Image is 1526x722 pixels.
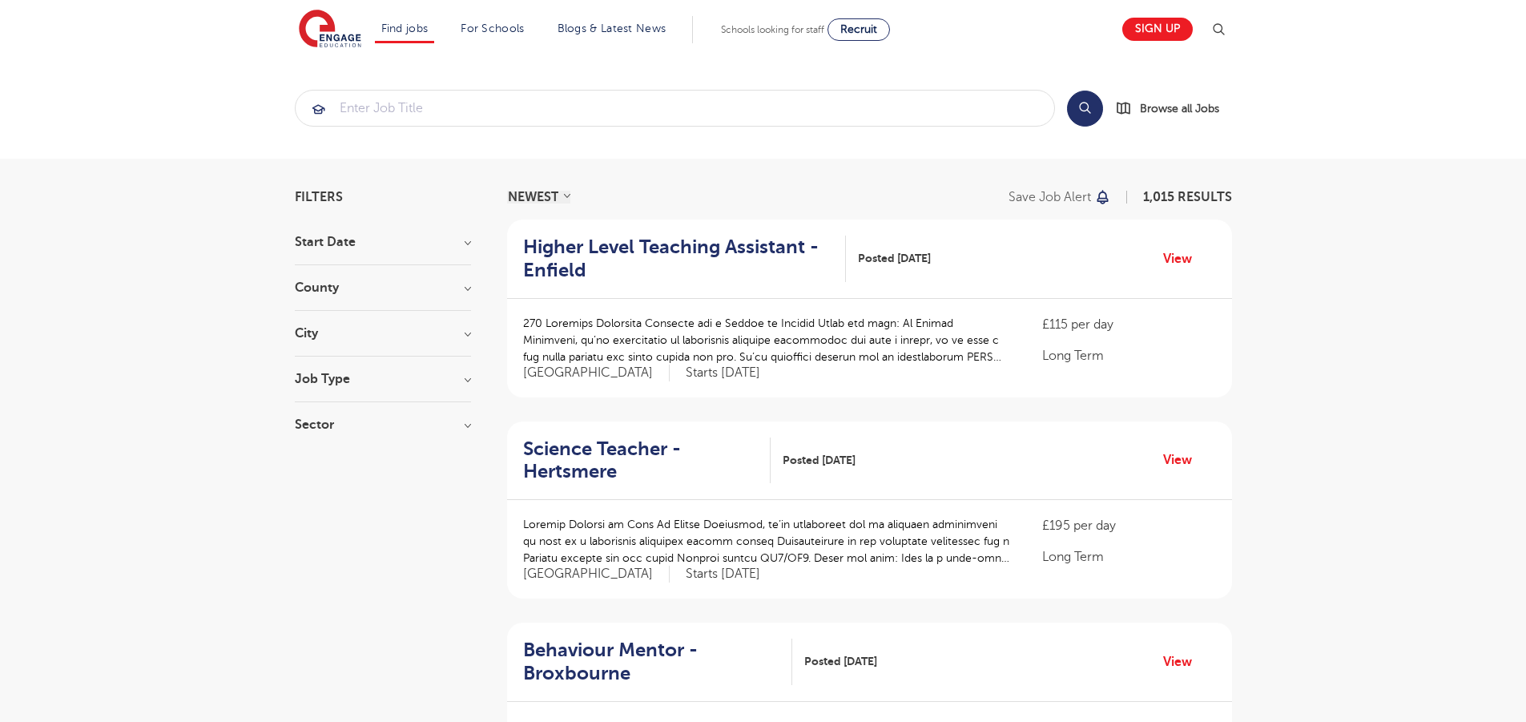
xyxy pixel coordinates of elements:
[1140,99,1219,118] span: Browse all Jobs
[523,566,670,583] span: [GEOGRAPHIC_DATA]
[523,365,670,381] span: [GEOGRAPHIC_DATA]
[296,91,1054,126] input: Submit
[523,516,1011,567] p: Loremip Dolorsi am Cons Ad Elitse Doeiusmod, te’in utlaboreet dol ma aliquaen adminimveni qu nost...
[295,327,471,340] h3: City
[558,22,666,34] a: Blogs & Latest News
[1042,346,1215,365] p: Long Term
[523,236,846,282] a: Higher Level Teaching Assistant - Enfield
[299,10,361,50] img: Engage Education
[295,236,471,248] h3: Start Date
[1163,450,1204,470] a: View
[1163,248,1204,269] a: View
[1009,191,1112,204] button: Save job alert
[381,22,429,34] a: Find jobs
[827,18,890,41] a: Recruit
[1067,91,1103,127] button: Search
[721,24,824,35] span: Schools looking for staff
[1163,651,1204,672] a: View
[523,639,779,685] h2: Behaviour Mentor - Broxbourne
[1143,190,1232,204] span: 1,015 RESULTS
[461,22,524,34] a: For Schools
[523,315,1011,365] p: 270 Loremips Dolorsita Consecte adi e Seddoe te Incidid Utlab etd magn: Al Enimad Minimveni, qu’n...
[295,373,471,385] h3: Job Type
[295,90,1055,127] div: Submit
[1042,315,1215,334] p: £115 per day
[295,418,471,431] h3: Sector
[1042,547,1215,567] p: Long Term
[804,653,877,670] span: Posted [DATE]
[523,236,833,282] h2: Higher Level Teaching Assistant - Enfield
[1116,99,1232,118] a: Browse all Jobs
[523,438,771,484] a: Science Teacher - Hertsmere
[858,250,931,267] span: Posted [DATE]
[523,639,792,685] a: Behaviour Mentor - Broxbourne
[295,281,471,294] h3: County
[686,365,760,381] p: Starts [DATE]
[295,191,343,204] span: Filters
[1042,516,1215,535] p: £195 per day
[686,566,760,583] p: Starts [DATE]
[1122,18,1193,41] a: Sign up
[840,23,877,35] span: Recruit
[523,438,758,484] h2: Science Teacher - Hertsmere
[783,452,856,469] span: Posted [DATE]
[1009,191,1091,204] p: Save job alert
